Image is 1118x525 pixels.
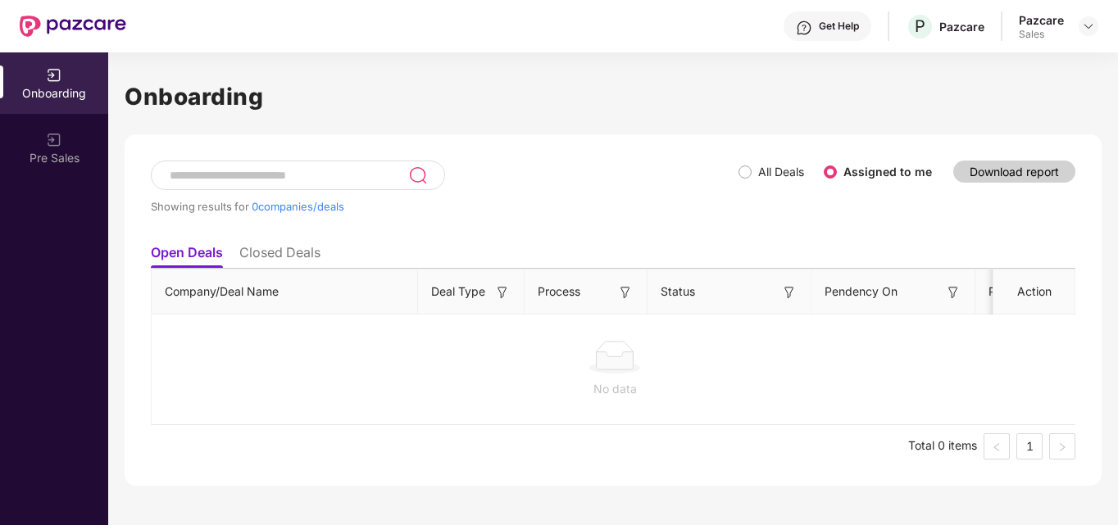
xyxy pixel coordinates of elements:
[125,79,1102,115] h1: Onboarding
[1049,433,1075,459] li: Next Page
[1057,442,1067,452] span: right
[431,283,485,301] span: Deal Type
[1019,28,1064,41] div: Sales
[908,433,977,459] li: Total 0 items
[984,433,1010,459] button: left
[796,20,812,36] img: svg+xml;base64,PHN2ZyBpZD0iSGVscC0zMngzMiIgeG1sbnM9Imh0dHA6Ly93d3cudzMub3JnLzIwMDAvc3ZnIiB3aWR0aD...
[819,20,859,33] div: Get Help
[1016,433,1043,459] li: 1
[992,442,1002,452] span: left
[1049,433,1075,459] button: right
[239,244,320,268] li: Closed Deals
[151,244,223,268] li: Open Deals
[953,161,1075,183] button: Download report
[408,165,427,185] img: svg+xml;base64,PHN2ZyB3aWR0aD0iMjQiIGhlaWdodD0iMjUiIHZpZXdCb3g9IjAgMCAyNCAyNSIgZmlsbD0ibm9uZSIgeG...
[984,433,1010,459] li: Previous Page
[758,165,804,179] label: All Deals
[152,269,418,315] th: Company/Deal Name
[617,284,634,301] img: svg+xml;base64,PHN2ZyB3aWR0aD0iMTYiIGhlaWdodD0iMTYiIHZpZXdCb3g9IjAgMCAxNiAxNiIgZmlsbD0ibm9uZSIgeG...
[538,283,580,301] span: Process
[939,19,984,34] div: Pazcare
[46,132,62,148] img: svg+xml;base64,PHN2ZyB3aWR0aD0iMjAiIGhlaWdodD0iMjAiIHZpZXdCb3g9IjAgMCAyMCAyMCIgZmlsbD0ibm9uZSIgeG...
[20,16,126,37] img: New Pazcare Logo
[252,200,344,213] span: 0 companies/deals
[1017,434,1042,459] a: 1
[1082,20,1095,33] img: svg+xml;base64,PHN2ZyBpZD0iRHJvcGRvd24tMzJ4MzIiIHhtbG5zPSJodHRwOi8vd3d3LnczLm9yZy8yMDAwL3N2ZyIgd2...
[945,284,961,301] img: svg+xml;base64,PHN2ZyB3aWR0aD0iMTYiIGhlaWdodD0iMTYiIHZpZXdCb3g9IjAgMCAxNiAxNiIgZmlsbD0ibm9uZSIgeG...
[993,269,1075,315] th: Action
[975,269,1098,315] th: Pendency
[165,380,1065,398] div: No data
[781,284,798,301] img: svg+xml;base64,PHN2ZyB3aWR0aD0iMTYiIGhlaWdodD0iMTYiIHZpZXdCb3g9IjAgMCAxNiAxNiIgZmlsbD0ibm9uZSIgeG...
[1019,12,1064,28] div: Pazcare
[988,283,1072,301] span: Pendency
[46,67,62,84] img: svg+xml;base64,PHN2ZyB3aWR0aD0iMjAiIGhlaWdodD0iMjAiIHZpZXdCb3g9IjAgMCAyMCAyMCIgZmlsbD0ibm9uZSIgeG...
[661,283,695,301] span: Status
[825,283,898,301] span: Pendency On
[915,16,925,36] span: P
[494,284,511,301] img: svg+xml;base64,PHN2ZyB3aWR0aD0iMTYiIGhlaWdodD0iMTYiIHZpZXdCb3g9IjAgMCAxNiAxNiIgZmlsbD0ibm9uZSIgeG...
[843,165,932,179] label: Assigned to me
[151,200,739,213] div: Showing results for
